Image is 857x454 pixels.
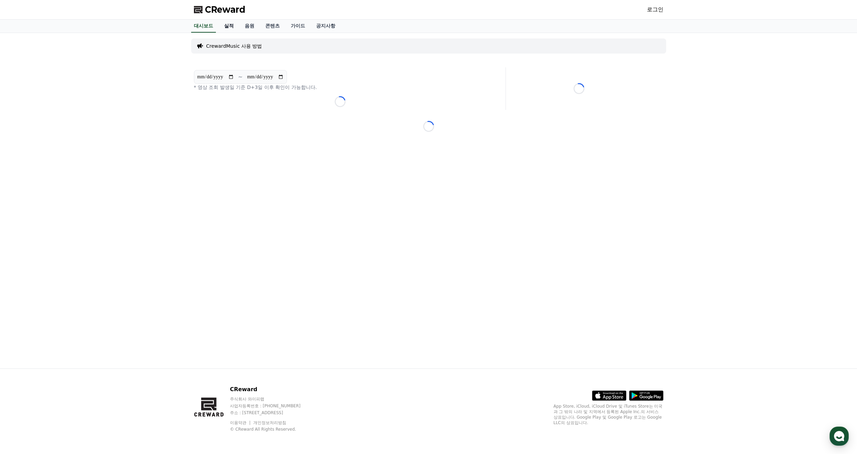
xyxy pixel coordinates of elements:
p: CReward [230,385,314,394]
p: © CReward All Rights Reserved. [230,427,314,432]
a: 가이드 [285,20,311,33]
span: 대화 [63,228,71,234]
a: 대시보드 [191,20,216,33]
a: CReward [194,4,245,15]
p: 주소 : [STREET_ADDRESS] [230,410,314,416]
a: 공지사항 [311,20,341,33]
span: 설정 [106,228,114,234]
p: * 영상 조회 발생일 기준 D+3일 이후 확인이 가능합니다. [194,84,486,91]
a: 대화 [45,218,89,235]
a: 음원 [239,20,260,33]
a: 설정 [89,218,132,235]
a: 로그인 [647,5,663,14]
p: 주식회사 와이피랩 [230,396,314,402]
p: ~ [238,73,243,81]
a: 콘텐츠 [260,20,285,33]
a: 실적 [219,20,239,33]
a: 홈 [2,218,45,235]
p: App Store, iCloud, iCloud Drive 및 iTunes Store는 미국과 그 밖의 나라 및 지역에서 등록된 Apple Inc.의 서비스 상표입니다. Goo... [554,404,663,425]
span: 홈 [22,228,26,234]
p: 사업자등록번호 : [PHONE_NUMBER] [230,403,314,409]
a: 이용약관 [230,420,252,425]
span: CReward [205,4,245,15]
a: 개인정보처리방침 [253,420,286,425]
a: CrewardMusic 사용 방법 [206,43,262,49]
